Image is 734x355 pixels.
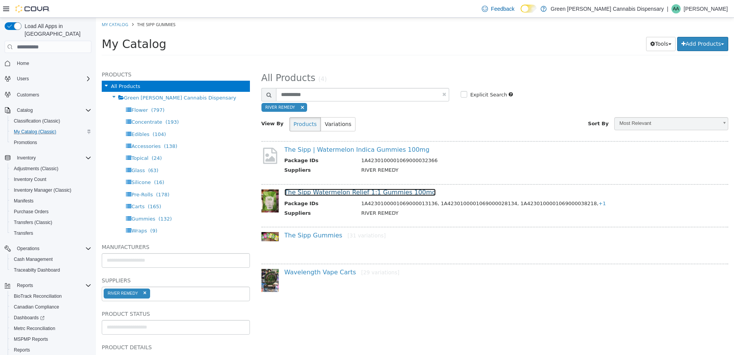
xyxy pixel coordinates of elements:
button: Reports [14,281,36,290]
a: Customers [14,90,42,100]
span: Topical [35,138,52,143]
button: Operations [2,243,94,254]
span: Manifests [11,196,91,206]
small: (4) [222,58,231,65]
img: missing-image.png [165,129,183,148]
button: Metrc Reconciliation [8,323,94,334]
span: Traceabilty Dashboard [14,267,60,273]
span: Sort By [492,103,513,109]
span: 1A4230100001069000013136, 1A4230100001069000028134, 1A4230100001069000038218, [265,183,510,189]
span: Catalog [14,106,91,115]
a: Reports [11,345,33,355]
a: BioTrack Reconciliation [11,292,65,301]
button: Transfers (Classic) [8,217,94,228]
img: 150 [165,251,183,274]
span: Carts [35,186,48,192]
span: (178) [60,174,73,180]
span: Purchase Orders [14,209,49,215]
span: My Catalog (Classic) [14,129,56,135]
small: [31 variations] [251,215,289,221]
span: The Sipp Gummies [41,4,79,10]
span: Load All Apps in [GEOGRAPHIC_DATA] [21,22,91,38]
span: Canadian Compliance [11,302,91,312]
a: My Catalog (Classic) [11,127,60,136]
a: Canadian Compliance [11,302,62,312]
span: AA [673,4,679,13]
span: My Catalog (Classic) [11,127,91,136]
a: Dashboards [11,313,48,322]
span: Operations [17,246,40,252]
span: (193) [69,101,83,107]
span: Transfers (Classic) [11,218,91,227]
th: Suppliers [188,192,260,201]
span: Glass [35,150,49,156]
a: Cash Management [11,255,56,264]
button: Inventory [2,153,94,163]
span: +1 [503,183,510,189]
span: Accessories [35,126,64,131]
span: Cash Management [14,256,53,262]
span: All Products [15,66,44,71]
a: Transfers (Classic) [11,218,55,227]
button: Canadian Compliance [8,302,94,312]
span: Customers [17,92,39,98]
span: RIVER REMEDY [169,87,199,92]
a: Inventory Count [11,175,50,184]
button: Home [2,58,94,69]
button: Transfers [8,228,94,239]
button: Inventory [14,153,39,163]
span: (165) [52,186,65,192]
h5: Suppliers [6,258,154,267]
button: Add Products [581,19,632,33]
th: Package IDs [188,182,260,192]
a: Traceabilty Dashboard [11,265,63,275]
h5: Product Details [6,325,154,334]
button: Reports [2,280,94,291]
span: Concentrate [35,101,66,107]
small: [29 variations] [265,252,303,258]
span: Wraps [35,210,51,216]
a: Home [14,59,32,68]
td: RIVER REMEDY [260,192,615,201]
button: MSPMP Reports [8,334,94,345]
span: Traceabilty Dashboard [11,265,91,275]
td: RIVER REMEDY [260,149,615,158]
span: Transfers (Classic) [14,219,52,226]
a: The Sipp Watermelon Relief 1:1 Gummies 100mg [188,171,340,178]
span: Reports [14,281,91,290]
span: Inventory Count [14,176,46,182]
button: Users [2,73,94,84]
span: Transfers [11,229,91,238]
p: Green [PERSON_NAME] Cannabis Dispensary [550,4,664,13]
td: 1A4230100001069000032366 [260,139,615,149]
span: Canadian Compliance [14,304,59,310]
span: Pre-Rolls [35,174,57,180]
a: The Sipp Gummies[31 variations] [188,214,290,221]
button: Traceabilty Dashboard [8,265,94,275]
h5: Products [6,52,154,61]
img: 150 [165,214,183,224]
span: Silicone [35,162,55,168]
span: Home [17,60,29,66]
div: Amy Akers [671,4,681,13]
span: Inventory [14,153,91,163]
span: Manifests [14,198,33,204]
h5: Manufacturers [6,225,154,234]
p: [PERSON_NAME] [684,4,728,13]
span: Promotions [14,139,37,146]
button: Catalog [2,105,94,116]
span: My Catalog [6,20,70,33]
a: Most Relevant [518,100,632,113]
button: Tools [550,19,580,33]
a: Dashboards [8,312,94,323]
span: Catalog [17,107,33,113]
span: Gummies [35,198,59,204]
span: Adjustments (Classic) [11,164,91,173]
a: Classification (Classic) [11,116,63,126]
span: Inventory Count [11,175,91,184]
a: Wavelength Vape Carts[29 variations] [188,251,304,258]
span: Transfers [14,230,33,236]
a: My Catalog [6,4,32,10]
span: Home [14,58,91,68]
